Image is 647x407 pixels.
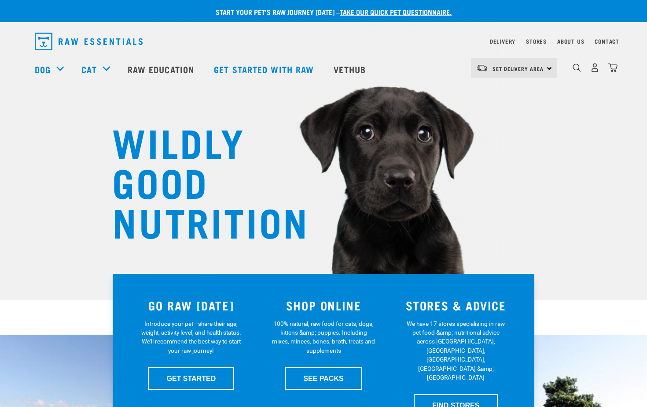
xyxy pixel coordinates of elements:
[205,52,325,87] a: Get started with Raw
[325,52,377,87] a: Vethub
[590,63,599,72] img: user.png
[557,40,584,43] a: About Us
[490,40,515,43] a: Delivery
[285,367,362,389] a: SEE PACKS
[140,319,243,355] p: Introduce your pet—share their age, weight, activity level, and health status. We'll recommend th...
[493,67,544,70] span: Set Delivery Area
[112,121,288,240] h1: WILDLY GOOD NUTRITION
[35,63,51,76] a: Dog
[595,40,619,43] a: Contact
[35,33,143,50] img: Raw Essentials Logo
[272,319,375,355] p: 100% natural, raw food for cats, dogs, kittens &amp; puppies. Including mixes, minces, bones, bro...
[404,319,507,382] p: We have 17 stores specialising in raw pet food &amp; nutritional advice across [GEOGRAPHIC_DATA],...
[28,29,619,54] nav: dropdown navigation
[395,299,517,312] h3: STORES & ADVICE
[573,63,581,72] img: home-icon-1@2x.png
[608,63,618,72] img: home-icon@2x.png
[476,64,488,72] img: van-moving.png
[119,52,205,87] a: Raw Education
[340,10,452,14] a: take our quick pet questionnaire.
[148,367,234,389] a: GET STARTED
[526,40,547,43] a: Stores
[263,299,385,312] h3: SHOP ONLINE
[81,63,96,76] a: Cat
[130,299,252,312] h3: GO RAW [DATE]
